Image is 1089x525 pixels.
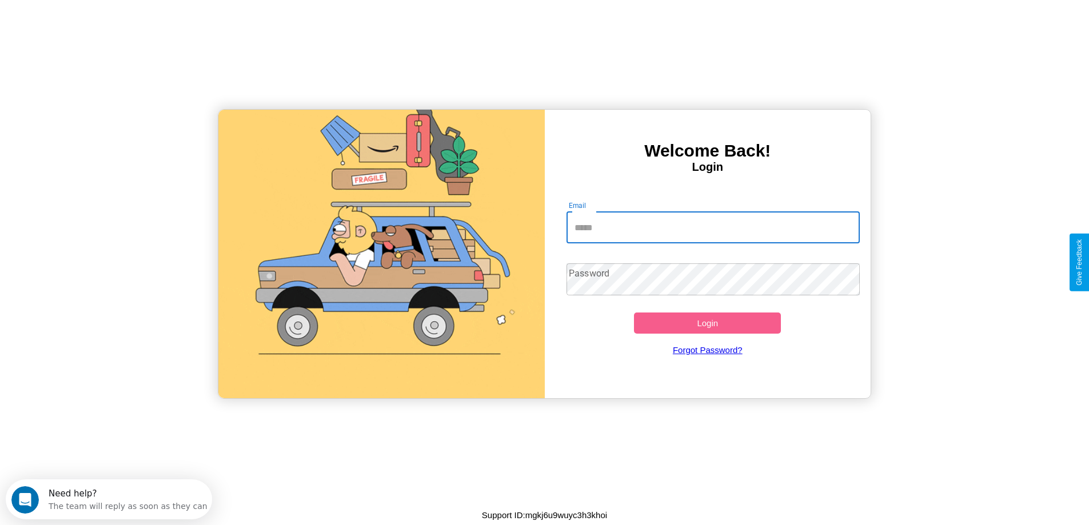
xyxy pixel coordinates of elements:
a: Forgot Password? [561,334,854,366]
div: Open Intercom Messenger [5,5,213,36]
img: gif [218,110,545,398]
label: Email [569,201,587,210]
h3: Welcome Back! [545,141,871,161]
div: Need help? [43,10,202,19]
iframe: Intercom live chat discovery launcher [6,479,212,519]
p: Support ID: mgkj6u9wuyc3h3khoi [482,507,607,523]
button: Login [634,312,781,334]
h4: Login [545,161,871,174]
div: The team will reply as soon as they can [43,19,202,31]
div: Give Feedback [1075,239,1083,286]
iframe: Intercom live chat [11,486,39,514]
